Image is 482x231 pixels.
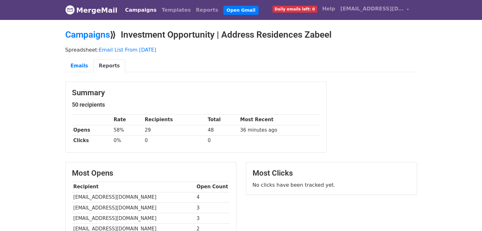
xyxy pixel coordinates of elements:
a: Emails [65,59,93,72]
th: Open Count [195,182,230,192]
a: Daily emails left: 0 [270,3,320,15]
h2: ⟫ Investment Opportunity | Address Residences Zabeel [65,29,417,40]
a: Templates [159,4,193,16]
td: 0 [206,135,239,146]
th: Recipients [143,115,206,125]
iframe: Chat Widget [450,201,482,231]
td: 0% [112,135,143,146]
h3: Most Opens [72,169,230,178]
span: [EMAIL_ADDRESS][DOMAIN_NAME] [340,5,404,13]
p: No clicks have been tracked yet. [253,182,410,188]
a: Reports [93,59,125,72]
td: 3 [195,213,230,223]
a: Campaigns [123,4,159,16]
a: Help [320,3,338,15]
th: Rate [112,115,143,125]
td: 4 [195,192,230,203]
a: Email List From [DATE] [99,47,156,53]
th: Opens [72,125,112,135]
h3: Summary [72,88,320,97]
a: Campaigns [65,29,110,40]
a: MergeMail [65,3,118,17]
td: 0 [143,135,206,146]
th: Total [206,115,239,125]
p: Spreadsheet: [65,47,417,53]
th: Recipient [72,182,195,192]
td: 58% [112,125,143,135]
a: Open Gmail [223,6,259,15]
th: Most Recent [239,115,320,125]
img: MergeMail logo [65,5,75,15]
span: Daily emails left: 0 [273,6,317,13]
td: [EMAIL_ADDRESS][DOMAIN_NAME] [72,192,195,203]
td: 48 [206,125,239,135]
h5: 50 recipients [72,101,320,108]
th: Clicks [72,135,112,146]
td: [EMAIL_ADDRESS][DOMAIN_NAME] [72,213,195,223]
a: Reports [193,4,221,16]
td: [EMAIL_ADDRESS][DOMAIN_NAME] [72,203,195,213]
td: 36 minutes ago [239,125,320,135]
h3: Most Clicks [253,169,410,178]
td: 29 [143,125,206,135]
td: 3 [195,203,230,213]
a: [EMAIL_ADDRESS][DOMAIN_NAME] [338,3,412,17]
